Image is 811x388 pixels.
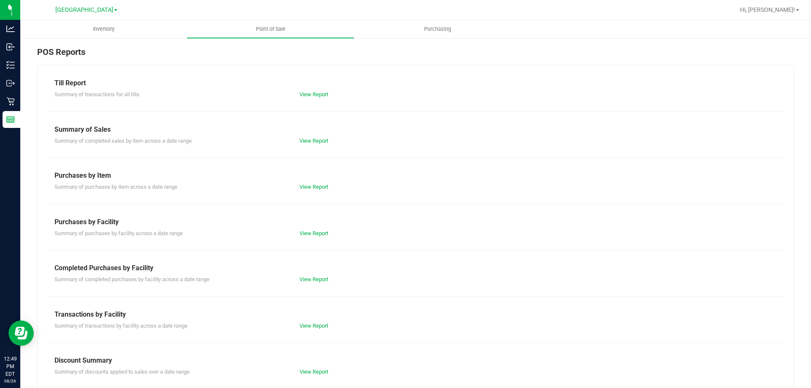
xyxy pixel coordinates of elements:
span: Inventory [82,25,126,33]
div: POS Reports [37,46,794,65]
span: Summary of transactions by facility across a date range [54,323,188,329]
a: Purchasing [354,20,521,38]
div: Completed Purchases by Facility [54,263,777,273]
a: View Report [299,369,328,375]
p: 08/26 [4,378,16,384]
inline-svg: Inventory [6,61,15,69]
a: View Report [299,323,328,329]
span: Summary of completed sales by item across a date range [54,138,192,144]
inline-svg: Inbound [6,43,15,51]
span: Summary of transactions for all tills [54,91,139,98]
inline-svg: Outbound [6,79,15,87]
span: Summary of completed purchases by facility across a date range [54,276,210,282]
div: Purchases by Facility [54,217,777,227]
span: Summary of purchases by facility across a date range [54,230,183,236]
a: Point of Sale [187,20,354,38]
div: Purchases by Item [54,171,777,181]
a: View Report [299,230,328,236]
p: 12:49 PM EDT [4,355,16,378]
a: View Report [299,91,328,98]
a: View Report [299,276,328,282]
inline-svg: Analytics [6,24,15,33]
inline-svg: Reports [6,115,15,124]
a: View Report [299,184,328,190]
span: Purchasing [413,25,463,33]
span: Summary of discounts applied to sales over a date range [54,369,190,375]
span: [GEOGRAPHIC_DATA] [55,6,113,14]
div: Summary of Sales [54,125,777,135]
inline-svg: Retail [6,97,15,106]
span: Point of Sale [245,25,297,33]
a: Inventory [20,20,187,38]
iframe: Resource center [8,320,34,346]
span: Hi, [PERSON_NAME]! [740,6,795,13]
div: Till Report [54,78,777,88]
div: Transactions by Facility [54,309,777,320]
div: Discount Summary [54,355,777,366]
span: Summary of purchases by item across a date range [54,184,177,190]
a: View Report [299,138,328,144]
